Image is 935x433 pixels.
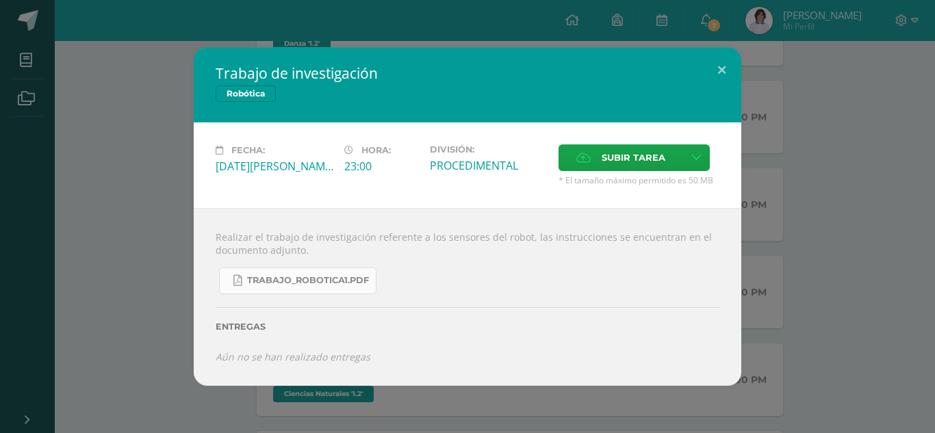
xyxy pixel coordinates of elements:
a: TRABAJO_ROBOTICA1.pdf [219,267,376,294]
span: Hora: [361,145,391,155]
span: Fecha: [231,145,265,155]
span: Subir tarea [602,145,665,170]
i: Aún no se han realizado entregas [216,350,370,363]
div: PROCEDIMENTAL [430,158,548,173]
button: Close (Esc) [702,47,741,94]
h2: Trabajo de investigación [216,64,719,83]
div: Realizar el trabajo de investigación referente a los sensores del robot, las instrucciones se enc... [194,208,741,386]
label: División: [430,144,548,155]
span: TRABAJO_ROBOTICA1.pdf [247,275,369,286]
div: [DATE][PERSON_NAME] [216,159,333,174]
span: Robótica [216,86,276,102]
span: * El tamaño máximo permitido es 50 MB [559,174,719,186]
div: 23:00 [344,159,419,174]
label: Entregas [216,322,719,332]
